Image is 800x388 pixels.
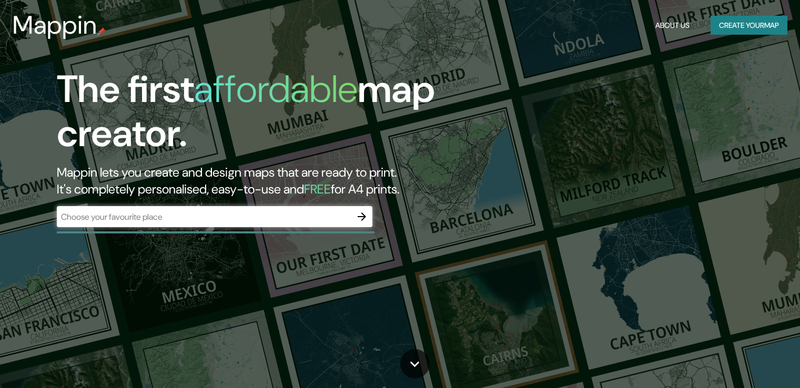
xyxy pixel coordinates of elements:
h5: FREE [304,181,331,197]
button: About Us [651,16,694,35]
input: Choose your favourite place [57,211,351,223]
h1: affordable [194,65,358,114]
h1: The first map creator. [57,67,457,164]
button: Create yourmap [711,16,787,35]
img: mappin-pin [97,27,106,36]
h3: Mappin [13,11,97,40]
h2: Mappin lets you create and design maps that are ready to print. It's completely personalised, eas... [57,164,457,198]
